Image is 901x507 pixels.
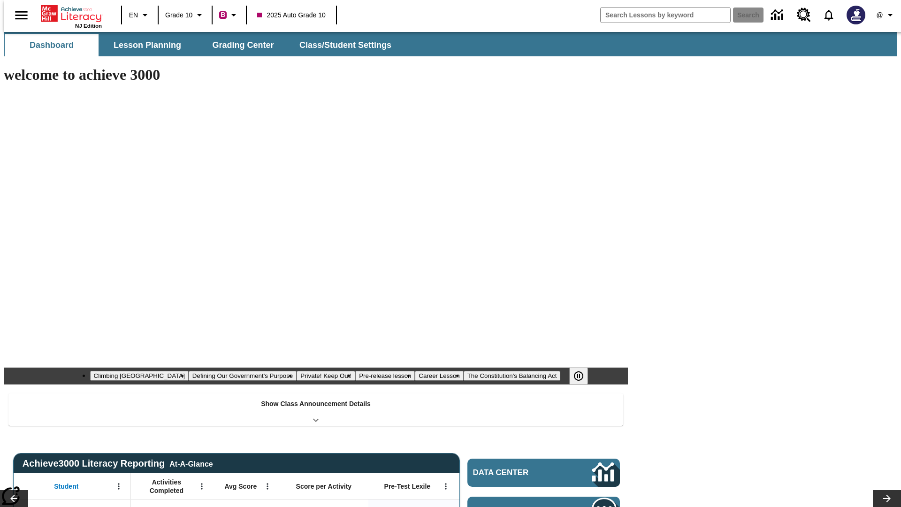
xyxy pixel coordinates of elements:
[355,371,415,381] button: Slide 4 Pre-release lesson
[439,479,453,493] button: Open Menu
[4,32,897,56] div: SubNavbar
[601,8,730,23] input: search field
[165,10,192,20] span: Grade 10
[112,479,126,493] button: Open Menu
[817,3,841,27] a: Notifications
[415,371,463,381] button: Slide 5 Career Lesson
[873,490,901,507] button: Lesson carousel, Next
[473,468,561,477] span: Data Center
[41,3,102,29] div: Home
[196,34,290,56] button: Grading Center
[841,3,871,27] button: Select a new avatar
[847,6,865,24] img: Avatar
[299,40,391,51] span: Class/Student Settings
[114,40,181,51] span: Lesson Planning
[90,371,189,381] button: Slide 1 Climbing Mount Tai
[384,482,431,491] span: Pre-Test Lexile
[189,371,297,381] button: Slide 2 Defining Our Government's Purpose
[5,34,99,56] button: Dashboard
[221,9,225,21] span: B
[54,482,78,491] span: Student
[224,482,257,491] span: Avg Score
[464,371,561,381] button: Slide 6 The Constitution's Balancing Act
[125,7,155,23] button: Language: EN, Select a language
[4,66,628,84] h1: welcome to achieve 3000
[169,458,213,469] div: At-A-Glance
[8,1,35,29] button: Open side menu
[257,10,325,20] span: 2025 Auto Grade 10
[467,459,620,487] a: Data Center
[100,34,194,56] button: Lesson Planning
[75,23,102,29] span: NJ Edition
[4,34,400,56] div: SubNavbar
[569,368,588,384] button: Pause
[765,2,791,28] a: Data Center
[296,482,352,491] span: Score per Activity
[261,399,371,409] p: Show Class Announcement Details
[30,40,74,51] span: Dashboard
[195,479,209,493] button: Open Menu
[791,2,817,28] a: Resource Center, Will open in new tab
[292,34,399,56] button: Class/Student Settings
[297,371,355,381] button: Slide 3 Private! Keep Out!
[212,40,274,51] span: Grading Center
[136,478,198,495] span: Activities Completed
[260,479,275,493] button: Open Menu
[129,10,138,20] span: EN
[23,458,213,469] span: Achieve3000 Literacy Reporting
[569,368,597,384] div: Pause
[215,7,243,23] button: Boost Class color is violet red. Change class color
[871,7,901,23] button: Profile/Settings
[161,7,209,23] button: Grade: Grade 10, Select a grade
[41,4,102,23] a: Home
[8,393,623,426] div: Show Class Announcement Details
[876,10,883,20] span: @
